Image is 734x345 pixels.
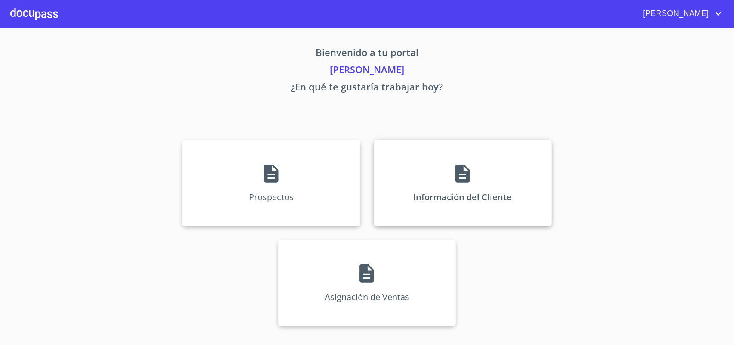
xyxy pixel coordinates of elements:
[102,80,632,97] p: ¿En qué te gustaría trabajar hoy?
[249,191,294,203] p: Prospectos
[102,62,632,80] p: [PERSON_NAME]
[414,191,512,203] p: Información del Cliente
[325,291,409,303] p: Asignación de Ventas
[102,45,632,62] p: Bienvenido a tu portal
[637,7,724,21] button: account of current user
[637,7,713,21] span: [PERSON_NAME]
